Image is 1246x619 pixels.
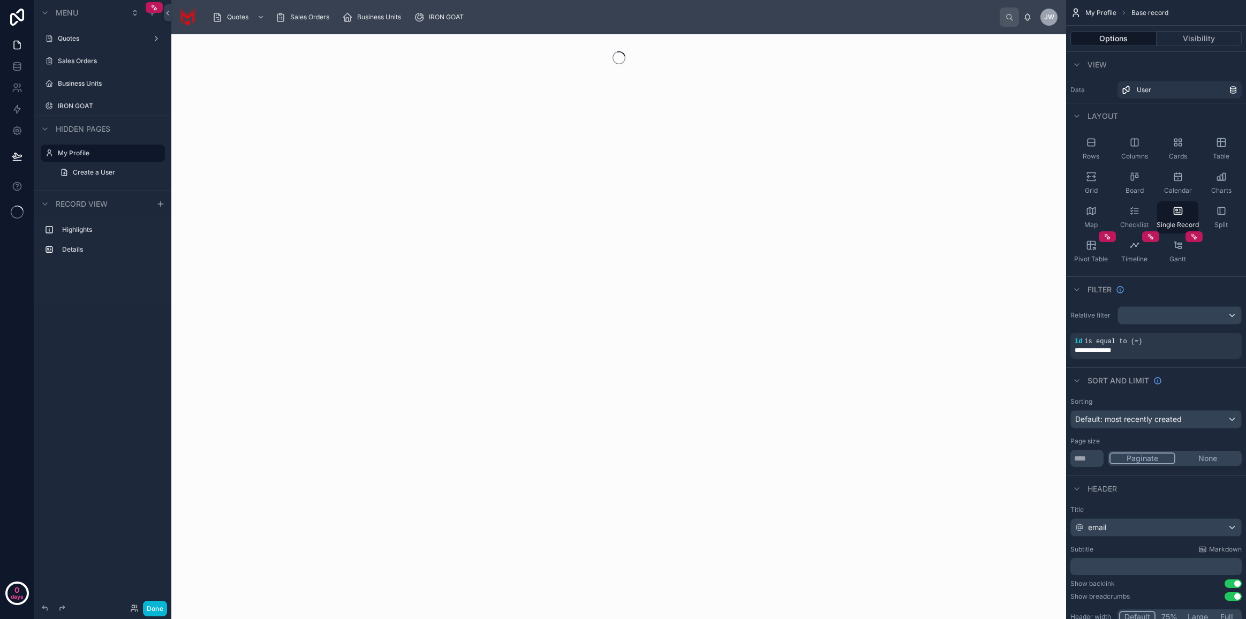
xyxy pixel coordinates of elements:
a: Markdown [1198,545,1242,554]
button: Charts [1200,167,1242,199]
span: Timeline [1121,255,1147,263]
span: email [1088,522,1106,533]
span: Pivot Table [1074,255,1108,263]
button: Grid [1070,167,1112,199]
a: Business Units [339,7,409,27]
button: Single Record [1157,201,1198,233]
button: Table [1200,133,1242,165]
span: Business Units [357,13,401,21]
span: IRON GOAT [429,13,464,21]
button: Visibility [1157,31,1242,46]
span: Gantt [1169,255,1186,263]
label: Sales Orders [58,57,163,65]
label: My Profile [58,149,158,157]
span: Sales Orders [290,13,329,21]
span: Default: most recently created [1075,414,1182,424]
span: Table [1213,152,1229,161]
label: Details [62,245,161,254]
span: JW [1044,13,1054,21]
span: Cards [1169,152,1187,161]
span: User [1137,86,1151,94]
span: Rows [1083,152,1099,161]
div: scrollable content [1070,558,1242,575]
label: Subtitle [1070,545,1093,554]
span: Menu [56,7,78,18]
div: Show backlink [1070,579,1115,588]
span: Columns [1121,152,1148,161]
label: IRON GOAT [58,102,163,110]
a: Sales Orders [272,7,337,27]
span: Record view [56,199,108,209]
span: Base record [1131,9,1168,17]
span: Checklist [1120,221,1149,229]
label: Quotes [58,34,148,43]
button: Timeline [1114,236,1155,268]
span: Single Record [1157,221,1199,229]
button: Default: most recently created [1070,410,1242,428]
button: Pivot Table [1070,236,1112,268]
label: Sorting [1070,397,1092,406]
button: Split [1200,201,1242,233]
a: Quotes [209,7,270,27]
span: id [1075,338,1082,345]
button: Options [1070,31,1157,46]
span: Board [1126,186,1144,195]
a: Create a User [54,164,165,181]
span: Filter [1088,284,1112,295]
span: Sort And Limit [1088,375,1149,386]
span: Hidden pages [56,124,110,134]
a: User [1117,81,1242,99]
button: Calendar [1157,167,1198,199]
span: Map [1084,221,1098,229]
button: None [1175,452,1240,464]
span: Markdown [1209,545,1242,554]
button: Rows [1070,133,1112,165]
span: is equal to (=) [1084,338,1142,345]
span: Quotes [227,13,248,21]
span: Grid [1085,186,1098,195]
span: View [1088,59,1107,70]
span: Calendar [1164,186,1192,195]
label: Page size [1070,437,1100,446]
span: Layout [1088,111,1118,122]
span: My Profile [1085,9,1116,17]
img: App logo [180,9,195,26]
button: Columns [1114,133,1155,165]
button: email [1070,518,1242,537]
span: Header [1088,484,1117,494]
span: Split [1214,221,1228,229]
span: Charts [1211,186,1232,195]
button: Checklist [1114,201,1155,233]
button: Cards [1157,133,1198,165]
label: Highlights [62,225,161,234]
p: days [11,589,24,604]
div: scrollable content [34,216,171,269]
button: Done [143,601,167,616]
span: Create a User [73,168,115,177]
label: Data [1070,86,1113,94]
div: Show breadcrumbs [1070,592,1130,601]
label: Relative filter [1070,311,1113,320]
p: 0 [14,585,19,595]
button: Map [1070,201,1112,233]
a: IRON GOAT [411,7,471,27]
label: Title [1070,505,1242,514]
button: Gantt [1157,236,1198,268]
button: Board [1114,167,1155,199]
div: scrollable content [203,5,1000,29]
label: Business Units [58,79,163,88]
button: Paginate [1109,452,1175,464]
